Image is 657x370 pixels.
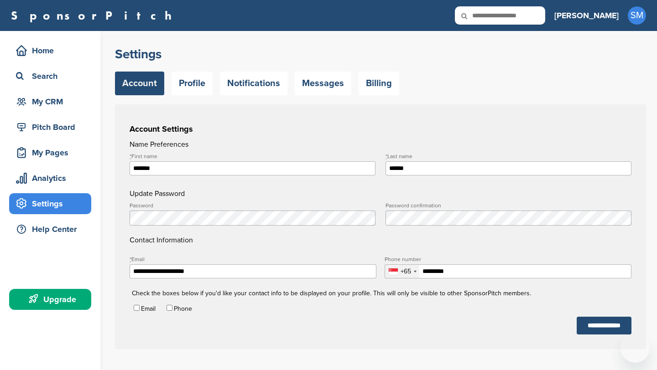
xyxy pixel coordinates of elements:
[172,72,213,95] a: Profile
[9,289,91,310] a: Upgrade
[130,188,631,199] h4: Update Password
[295,72,351,95] a: Messages
[386,154,631,159] label: Last name
[174,305,192,313] label: Phone
[9,219,91,240] a: Help Center
[14,291,91,308] div: Upgrade
[9,66,91,87] a: Search
[401,268,411,275] div: +65
[220,72,287,95] a: Notifications
[130,139,631,150] h4: Name Preferences
[130,256,131,262] abbr: required
[9,40,91,61] a: Home
[9,117,91,138] a: Pitch Board
[130,203,375,208] label: Password
[14,119,91,135] div: Pitch Board
[628,6,646,25] span: SM
[14,144,91,161] div: My Pages
[554,5,619,26] a: [PERSON_NAME]
[9,168,91,189] a: Analytics
[554,9,619,22] h3: [PERSON_NAME]
[11,10,177,21] a: SponsorPitch
[14,195,91,212] div: Settings
[386,203,631,208] label: Password confirmation
[115,46,646,62] h2: Settings
[14,170,91,186] div: Analytics
[130,203,631,246] h4: Contact Information
[14,68,91,84] div: Search
[385,265,419,278] div: Selected country
[115,72,164,95] a: Account
[9,91,91,112] a: My CRM
[620,334,650,363] iframe: Button to launch messaging window
[130,153,131,159] abbr: required
[359,72,399,95] a: Billing
[9,193,91,214] a: Settings
[386,153,387,159] abbr: required
[141,305,156,313] label: Email
[130,154,375,159] label: First name
[385,257,631,262] label: Phone number
[14,93,91,110] div: My CRM
[130,257,376,262] label: Email
[9,142,91,163] a: My Pages
[14,42,91,59] div: Home
[14,221,91,237] div: Help Center
[130,123,631,135] h3: Account Settings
